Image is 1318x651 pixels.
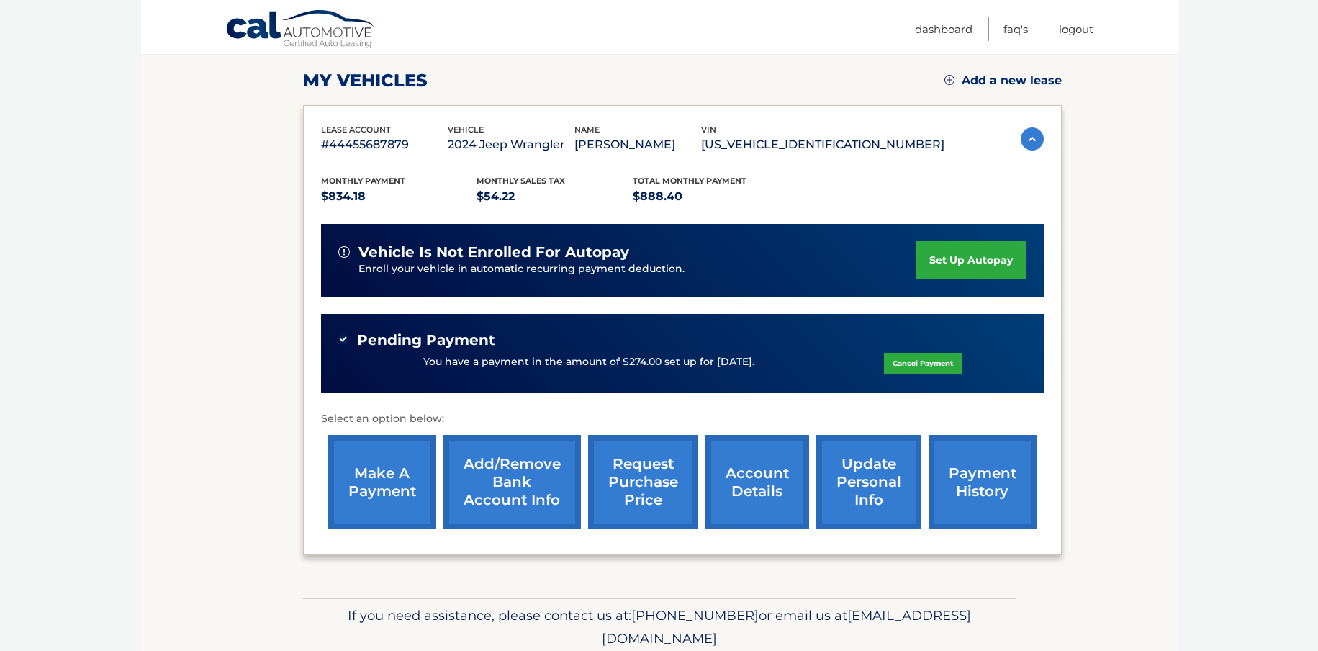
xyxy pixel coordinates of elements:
[701,135,944,155] p: [US_VEHICLE_IDENTIFICATION_NUMBER]
[631,607,759,624] span: [PHONE_NUMBER]
[321,176,405,186] span: Monthly Payment
[321,125,391,135] span: lease account
[884,353,962,374] a: Cancel Payment
[929,435,1037,529] a: payment history
[915,17,972,41] a: Dashboard
[321,187,477,207] p: $834.18
[588,435,698,529] a: request purchase price
[1003,17,1028,41] a: FAQ's
[602,607,971,647] span: [EMAIL_ADDRESS][DOMAIN_NAME]
[705,435,809,529] a: account details
[944,75,954,85] img: add.svg
[328,435,436,529] a: make a payment
[1021,127,1044,151] img: accordion-active.svg
[944,73,1062,88] a: Add a new lease
[448,135,574,155] p: 2024 Jeep Wrangler
[477,176,565,186] span: Monthly sales Tax
[321,410,1044,428] p: Select an option below:
[303,70,428,91] h2: my vehicles
[633,176,746,186] span: Total Monthly Payment
[338,334,348,344] img: check-green.svg
[448,125,484,135] span: vehicle
[477,187,633,207] p: $54.22
[916,241,1026,279] a: set up autopay
[574,135,701,155] p: [PERSON_NAME]
[358,243,629,261] span: vehicle is not enrolled for autopay
[1059,17,1093,41] a: Logout
[225,9,376,51] a: Cal Automotive
[574,125,600,135] span: name
[357,331,495,349] span: Pending Payment
[321,135,448,155] p: #44455687879
[633,187,789,207] p: $888.40
[312,604,1006,650] p: If you need assistance, please contact us at: or email us at
[358,261,917,277] p: Enroll your vehicle in automatic recurring payment deduction.
[338,246,350,258] img: alert-white.svg
[443,435,581,529] a: Add/Remove bank account info
[423,354,754,370] p: You have a payment in the amount of $274.00 set up for [DATE].
[701,125,716,135] span: vin
[816,435,921,529] a: update personal info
